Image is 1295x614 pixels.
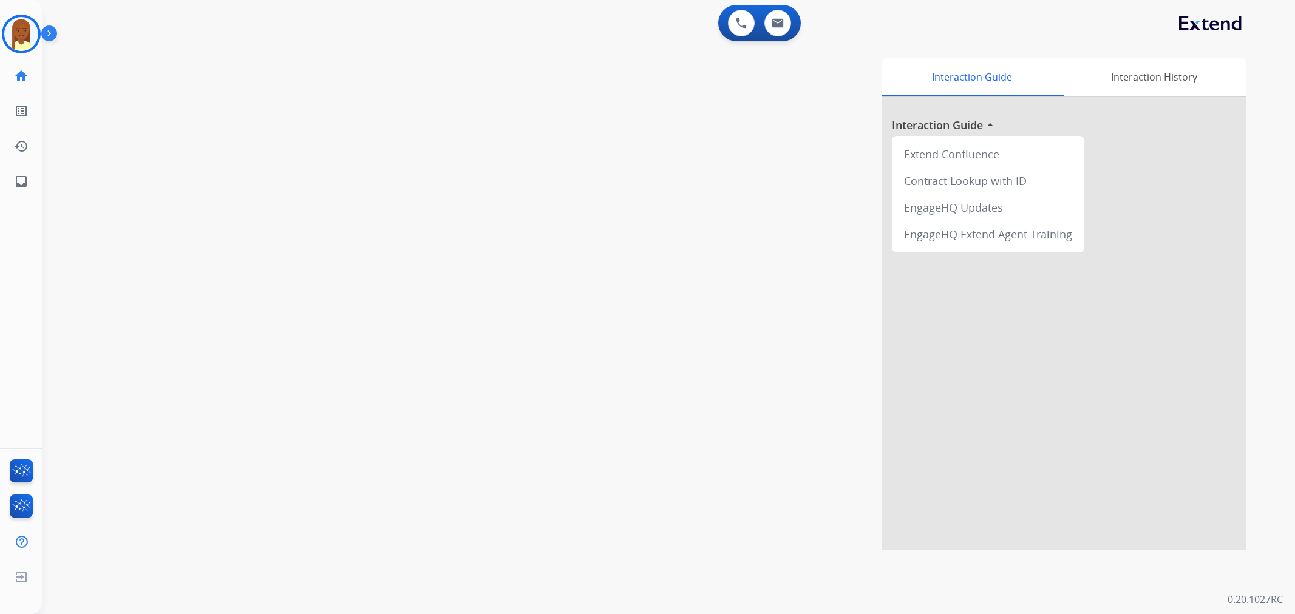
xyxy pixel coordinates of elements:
div: EngageHQ Extend Agent Training [897,221,1079,248]
div: Interaction Guide [882,58,1061,96]
div: Interaction History [1061,58,1246,96]
img: avatar [4,17,38,51]
div: EngageHQ Updates [897,194,1079,221]
mat-icon: list_alt [14,104,29,118]
mat-icon: history [14,139,29,153]
div: Extend Confluence [897,141,1079,167]
mat-icon: inbox [14,174,29,189]
div: Contract Lookup with ID [897,167,1079,194]
mat-icon: home [14,69,29,83]
p: 0.20.1027RC [1228,592,1283,607]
